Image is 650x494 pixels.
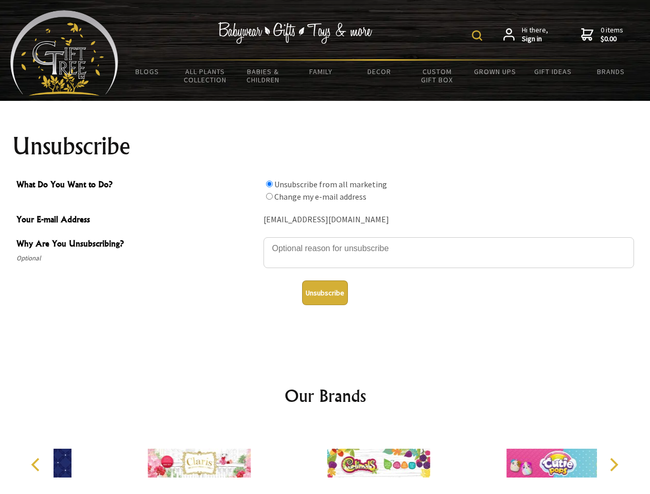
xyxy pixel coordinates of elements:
a: Family [292,61,350,82]
a: Grown Ups [466,61,524,82]
span: Your E-mail Address [16,213,258,228]
label: Unsubscribe from all marketing [274,179,387,189]
img: product search [472,30,482,41]
h2: Our Brands [21,383,630,408]
a: Custom Gift Box [408,61,466,91]
strong: Sign in [522,34,548,44]
img: Babyware - Gifts - Toys and more... [10,10,118,96]
span: Optional [16,252,258,264]
a: 0 items$0.00 [581,26,623,44]
a: Decor [350,61,408,82]
span: Why Are You Unsubscribing? [16,237,258,252]
button: Next [602,453,625,476]
a: Babies & Children [234,61,292,91]
button: Previous [26,453,48,476]
div: [EMAIL_ADDRESS][DOMAIN_NAME] [263,212,634,228]
a: Gift Ideas [524,61,582,82]
span: 0 items [601,25,623,44]
span: What Do You Want to Do? [16,178,258,193]
a: Hi there,Sign in [503,26,548,44]
strong: $0.00 [601,34,623,44]
a: All Plants Collection [177,61,235,91]
a: Brands [582,61,640,82]
img: Babywear - Gifts - Toys & more [218,22,373,44]
input: What Do You Want to Do? [266,193,273,200]
h1: Unsubscribe [12,134,638,158]
a: BLOGS [118,61,177,82]
span: Hi there, [522,26,548,44]
input: What Do You Want to Do? [266,181,273,187]
label: Change my e-mail address [274,191,366,202]
textarea: Why Are You Unsubscribing? [263,237,634,268]
button: Unsubscribe [302,280,348,305]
